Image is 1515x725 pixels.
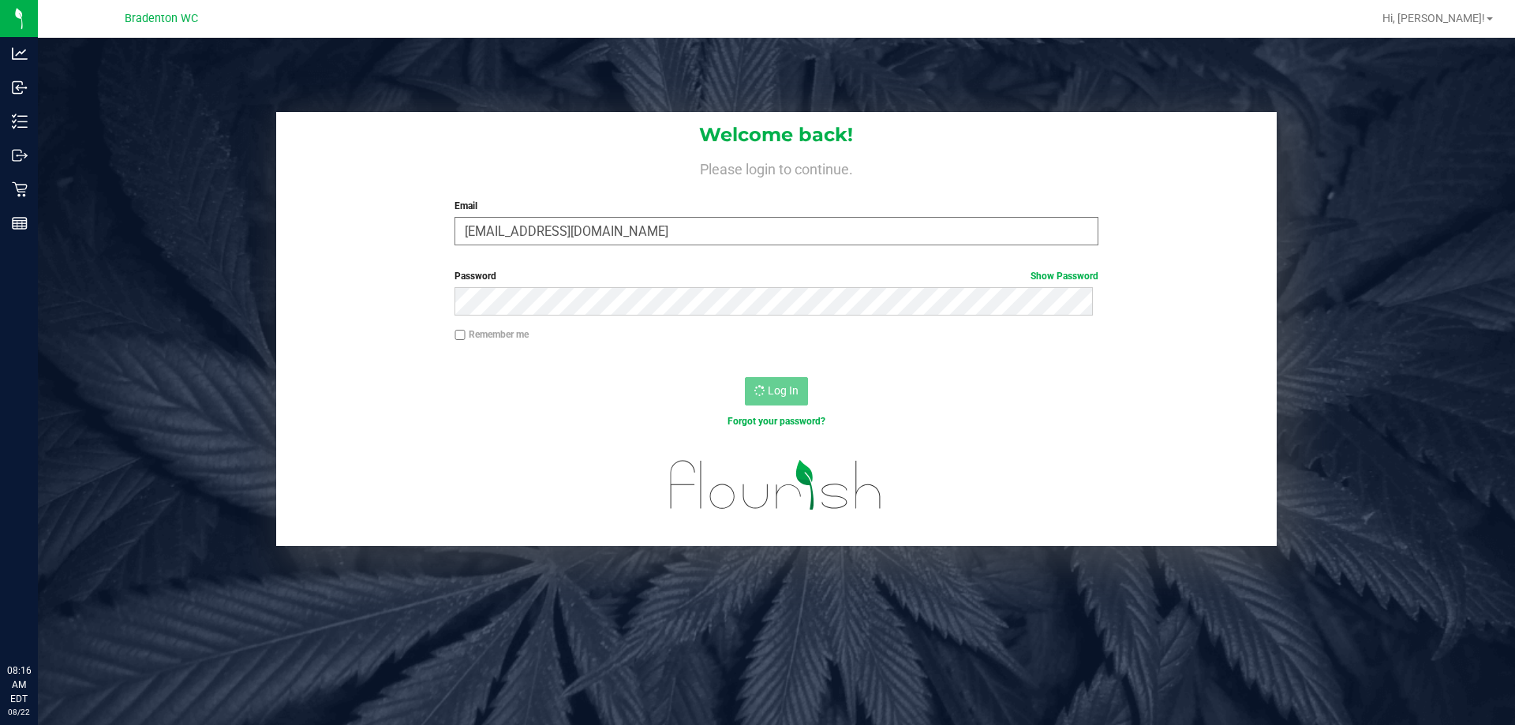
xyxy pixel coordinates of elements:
[454,199,1098,213] label: Email
[1382,12,1485,24] span: Hi, [PERSON_NAME]!
[454,271,496,282] span: Password
[125,12,198,25] span: Bradenton WC
[276,158,1277,177] h4: Please login to continue.
[454,330,466,341] input: Remember me
[12,80,28,95] inline-svg: Inbound
[768,384,799,397] span: Log In
[7,663,31,706] p: 08:16 AM EDT
[12,148,28,163] inline-svg: Outbound
[7,706,31,718] p: 08/22
[12,181,28,197] inline-svg: Retail
[12,46,28,62] inline-svg: Analytics
[651,445,901,525] img: flourish_logo.svg
[12,114,28,129] inline-svg: Inventory
[745,377,808,405] button: Log In
[276,125,1277,145] h1: Welcome back!
[12,215,28,231] inline-svg: Reports
[728,416,825,427] a: Forgot your password?
[1031,271,1098,282] a: Show Password
[454,327,529,342] label: Remember me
